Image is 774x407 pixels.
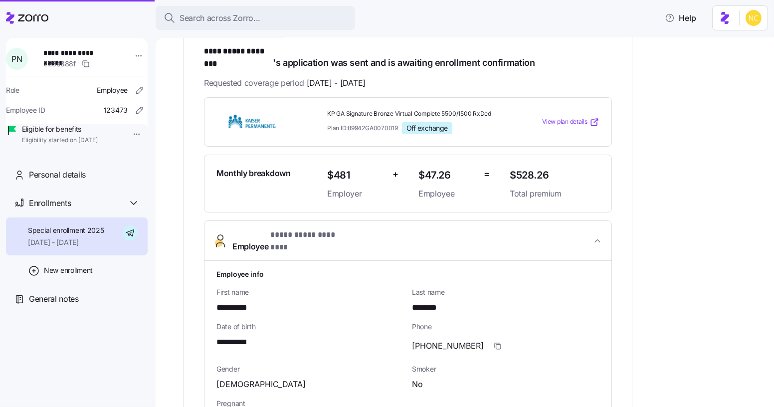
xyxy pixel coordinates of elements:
[97,85,128,95] span: Employee
[44,265,93,275] span: New enrollment
[412,322,599,332] span: Phone
[542,117,599,127] a: View plan details
[510,167,599,184] span: $528.26
[307,77,366,89] span: [DATE] - [DATE]
[29,293,79,305] span: General notes
[204,77,366,89] span: Requested coverage period
[232,229,344,253] span: Employee
[22,124,98,134] span: Eligible for benefits
[28,237,104,247] span: [DATE] - [DATE]
[11,55,22,63] span: P N
[412,378,423,391] span: No
[43,59,76,69] span: 223e888f
[104,105,128,115] span: 123473
[180,12,260,24] span: Search across Zorro...
[216,269,599,279] h1: Employee info
[412,287,599,297] span: Last name
[406,124,448,133] span: Off exchange
[327,110,502,118] span: KP GA Signature Bronze Virtual Complete 5500/1500 RxDed
[418,167,476,184] span: $47.26
[412,340,484,352] span: [PHONE_NUMBER]
[392,167,398,182] span: +
[29,197,71,209] span: Enrollments
[6,105,45,115] span: Employee ID
[657,8,704,28] button: Help
[327,167,385,184] span: $481
[204,45,612,69] h1: 's application was sent and is awaiting enrollment confirmation
[418,188,476,200] span: Employee
[29,169,86,181] span: Personal details
[216,378,306,391] span: [DEMOGRAPHIC_DATA]
[22,136,98,145] span: Eligibility started on [DATE]
[216,167,291,180] span: Monthly breakdown
[216,111,288,134] img: Kaiser Permanente
[484,167,490,182] span: =
[156,6,355,30] button: Search across Zorro...
[216,287,404,297] span: First name
[542,117,587,127] span: View plan details
[327,124,398,132] span: Plan ID: 89942GA0070019
[510,188,599,200] span: Total premium
[6,85,19,95] span: Role
[665,12,696,24] span: Help
[216,322,404,332] span: Date of birth
[28,225,104,235] span: Special enrollment 2025
[412,364,599,374] span: Smoker
[216,364,404,374] span: Gender
[746,10,762,26] img: e03b911e832a6112bf72643c5874f8d8
[327,188,385,200] span: Employer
